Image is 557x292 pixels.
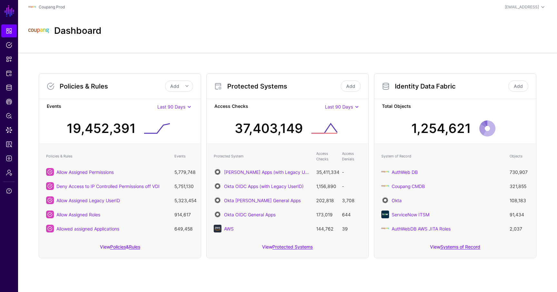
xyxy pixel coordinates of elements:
strong: Total Objects [382,103,528,111]
a: Allow Assigned Legacy UserID [56,198,120,203]
th: Access Checks [313,148,339,165]
a: Okta OIDC Apps (with Legacy UserID) [224,184,304,189]
td: 644 [339,207,365,221]
a: Systems of Record [440,244,480,250]
img: svg+xml;base64,PHN2ZyBpZD0iTG9nbyIgeG1sbnM9Imh0dHA6Ly93d3cudzMub3JnLzIwMDAvc3ZnIiB3aWR0aD0iMTIxLj... [28,3,36,11]
td: 1,156,890 [313,179,339,193]
a: Policies [110,244,126,250]
a: Rules [129,244,140,250]
span: Last 90 Days [325,104,353,109]
th: Objects [506,148,532,165]
h3: Identity Data Fabric [395,82,507,90]
span: Protected Systems [6,70,12,77]
th: Access Denials [339,148,365,165]
img: svg+xml;base64,PHN2ZyBpZD0iTG9nbyIgeG1sbnM9Imh0dHA6Ly93d3cudzMub3JnLzIwMDAvc3ZnIiB3aWR0aD0iMTIxLj... [381,168,389,176]
a: Allow Assigned Roles [56,212,100,217]
a: Policy Lens [1,109,17,122]
span: CAEP Hub [6,99,12,105]
div: View [374,240,536,258]
th: System of Record [378,148,506,165]
img: svg+xml;base64,PHN2ZyB3aWR0aD0iNjQiIGhlaWdodD0iNjQiIHZpZXdCb3g9IjAgMCA2NCA2NCIgZmlsbD0ibm9uZSIgeG... [381,196,389,204]
a: Data Lens [1,124,17,137]
h3: Policies & Rules [60,82,165,90]
img: svg+xml;base64,PHN2ZyB3aWR0aD0iNjQiIGhlaWdodD0iNjQiIHZpZXdCb3g9IjAgMCA2NCA2NCIgZmlsbD0ibm9uZSIgeG... [214,211,221,218]
div: 19,452,391 [67,119,136,138]
td: - [339,165,365,179]
a: Add [508,80,528,92]
span: Policies [6,42,12,48]
a: Protected Systems [1,67,17,80]
a: Snippets [1,53,17,66]
strong: Events [47,103,157,111]
th: Events [171,148,197,165]
a: Admin [1,166,17,179]
img: svg+xml;base64,PHN2ZyBpZD0iTG9nbyIgeG1sbnM9Imh0dHA6Ly93d3cudzMub3JnLzIwMDAvc3ZnIiB3aWR0aD0iMTIxLj... [381,182,389,190]
span: Logs [6,155,12,162]
td: - [339,179,365,193]
span: Add [170,83,179,89]
img: svg+xml;base64,PHN2ZyB3aWR0aD0iNjQiIGhlaWdodD0iNjQiIHZpZXdCb3g9IjAgMCA2NCA2NCIgZmlsbD0ibm9uZSIgeG... [214,182,221,190]
th: Protected System [210,148,313,165]
td: 144,762 [313,221,339,236]
img: svg+xml;base64,PHN2ZyBpZD0iTG9nbyIgeG1sbnM9Imh0dHA6Ly93d3cudzMub3JnLzIwMDAvc3ZnIiB3aWR0aD0iMTIxLj... [381,225,389,232]
a: Reports [1,138,17,151]
span: Reports [6,141,12,147]
span: Snippets [6,56,12,62]
span: Support [6,188,12,194]
a: Okta [PERSON_NAME] General Apps [224,198,301,203]
td: 2,037 [506,221,532,236]
td: 5,323,454 [171,193,197,207]
td: 730,907 [506,165,532,179]
span: Identity Data Fabric [6,84,12,91]
td: 5,779,748 [171,165,197,179]
a: [PERSON_NAME] Apps (with Legacy UserID) [224,169,318,175]
a: Dashboard [1,24,17,37]
span: Dashboard [6,28,12,34]
div: View & [39,240,201,258]
img: svg+xml;base64,PHN2ZyB3aWR0aD0iNjQiIGhlaWdodD0iNjQiIHZpZXdCb3g9IjAgMCA2NCA2NCIgZmlsbD0ibm9uZSIgeG... [214,168,221,176]
div: [EMAIL_ADDRESS] [505,4,539,10]
td: 5,751,130 [171,179,197,193]
span: Last 90 Days [157,104,185,109]
span: Admin [6,169,12,176]
td: 173,019 [313,207,339,221]
a: SGNL [4,4,15,18]
a: Identity Data Fabric [1,81,17,94]
a: Deny Access to IP Controlled Permissions off VDI [56,184,160,189]
td: 649,458 [171,221,197,236]
a: Protected Systems [272,244,313,250]
div: View [207,240,368,258]
td: 108,183 [506,193,532,207]
td: 35,411,334 [313,165,339,179]
a: Allowed assigned Applications [56,226,119,231]
a: Policies [1,39,17,52]
a: CAEP Hub [1,95,17,108]
img: svg+xml;base64,PHN2ZyB3aWR0aD0iNjQiIGhlaWdodD0iNjQiIHZpZXdCb3g9IjAgMCA2NCA2NCIgZmlsbD0ibm9uZSIgeG... [214,196,221,204]
strong: Access Checks [214,103,325,111]
a: AuthWeb DB [392,169,418,175]
a: AWS [224,226,234,231]
span: Data Lens [6,127,12,133]
img: svg+xml;base64,PHN2ZyB3aWR0aD0iNjQiIGhlaWdodD0iNjQiIHZpZXdCb3g9IjAgMCA2NCA2NCIgZmlsbD0ibm9uZSIgeG... [381,211,389,218]
a: Coupang CMDB [392,184,425,189]
h3: Protected Systems [227,82,339,90]
a: Logs [1,152,17,165]
td: 91,434 [506,207,532,221]
a: Okta [392,198,402,203]
a: Coupang Prod [39,5,65,9]
td: 3,708 [339,193,365,207]
a: ServiceNow ITSM [392,212,429,217]
span: Policy Lens [6,113,12,119]
a: AuthWebDB AWS JITA Roles [392,226,451,231]
img: svg+xml;base64,PHN2ZyB3aWR0aD0iNjQiIGhlaWdodD0iNjQiIHZpZXdCb3g9IjAgMCA2NCA2NCIgZmlsbD0ibm9uZSIgeG... [214,225,221,232]
a: Allow Assigned Permissions [56,169,114,175]
div: 37,403,149 [235,119,303,138]
td: 39 [339,221,365,236]
h2: Dashboard [54,25,102,36]
a: Okta OIDC General Apps [224,212,276,217]
td: 202,818 [313,193,339,207]
div: 1,254,621 [411,119,471,138]
td: 321,855 [506,179,532,193]
img: svg+xml;base64,PHN2ZyBpZD0iTG9nbyIgeG1sbnM9Imh0dHA6Ly93d3cudzMub3JnLzIwMDAvc3ZnIiB3aWR0aD0iMTIxLj... [28,21,49,41]
th: Policies & Rules [43,148,171,165]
